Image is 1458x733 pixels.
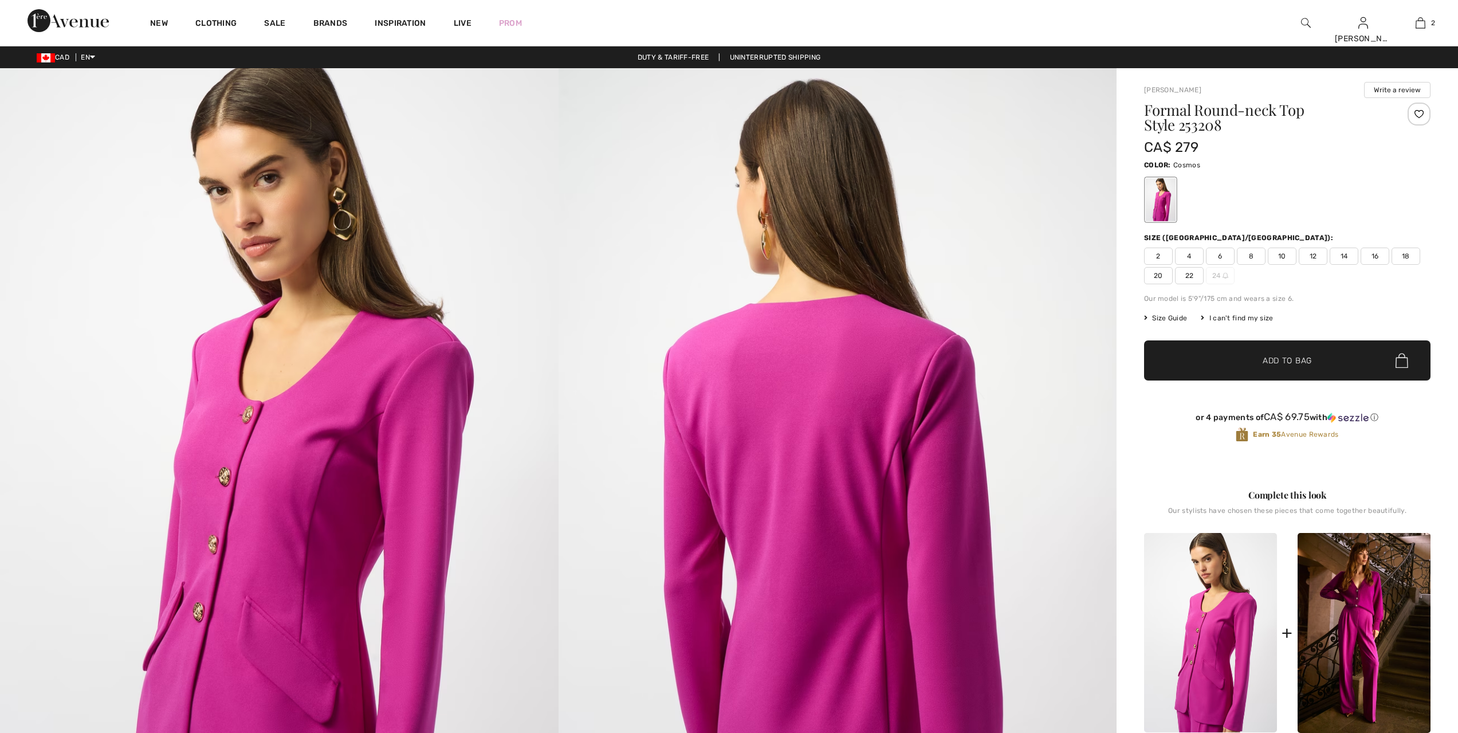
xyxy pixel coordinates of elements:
a: Prom [499,17,522,29]
img: search the website [1301,16,1311,30]
img: 1ère Avenue [27,9,109,32]
div: Our model is 5'9"/175 cm and wears a size 6. [1144,293,1431,304]
a: 2 [1392,16,1448,30]
a: Clothing [195,18,237,30]
img: Avenue Rewards [1236,427,1248,442]
img: My Info [1358,16,1368,30]
span: 18 [1392,248,1420,265]
span: 16 [1361,248,1389,265]
span: Cosmos [1173,161,1200,169]
div: Size ([GEOGRAPHIC_DATA]/[GEOGRAPHIC_DATA]): [1144,233,1335,243]
div: Cosmos [1146,178,1176,221]
img: My Bag [1416,16,1425,30]
h1: Formal Round-neck Top Style 253208 [1144,103,1383,132]
span: Avenue Rewards [1253,429,1338,440]
div: or 4 payments of with [1144,411,1431,423]
span: 4 [1175,248,1204,265]
img: Sezzle [1327,413,1369,423]
img: Formal Mid-Rise Wide-Leg Trousers Style 253296 [1298,533,1431,733]
span: 8 [1237,248,1266,265]
div: Complete this look [1144,488,1431,502]
img: Bag.svg [1396,353,1408,368]
span: 12 [1299,248,1327,265]
span: Inspiration [375,18,426,30]
button: Add to Bag [1144,340,1431,381]
span: CA$ 69.75 [1264,411,1310,422]
span: 2 [1144,248,1173,265]
span: Color: [1144,161,1171,169]
span: CAD [37,53,74,61]
img: ring-m.svg [1223,273,1228,279]
span: 20 [1144,267,1173,284]
span: Add to Bag [1263,355,1312,367]
div: + [1282,620,1292,646]
img: Formal Round-Neck Top Style 253208 [1144,533,1277,732]
button: Write a review [1364,82,1431,98]
span: 24 [1206,267,1235,284]
div: Our stylists have chosen these pieces that come together beautifully. [1144,507,1431,524]
div: or 4 payments ofCA$ 69.75withSezzle Click to learn more about Sezzle [1144,411,1431,427]
div: [PERSON_NAME] [1335,33,1391,45]
div: I can't find my size [1201,313,1273,323]
a: Sale [264,18,285,30]
a: New [150,18,168,30]
a: Live [454,17,471,29]
a: Brands [313,18,348,30]
strong: Earn 35 [1253,430,1281,438]
span: 2 [1431,18,1435,28]
span: EN [81,53,95,61]
span: 22 [1175,267,1204,284]
a: [PERSON_NAME] [1144,86,1201,94]
span: CA$ 279 [1144,139,1198,155]
span: 6 [1206,248,1235,265]
img: Canadian Dollar [37,53,55,62]
span: 10 [1268,248,1296,265]
span: 14 [1330,248,1358,265]
a: Sign In [1358,17,1368,28]
span: Size Guide [1144,313,1187,323]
